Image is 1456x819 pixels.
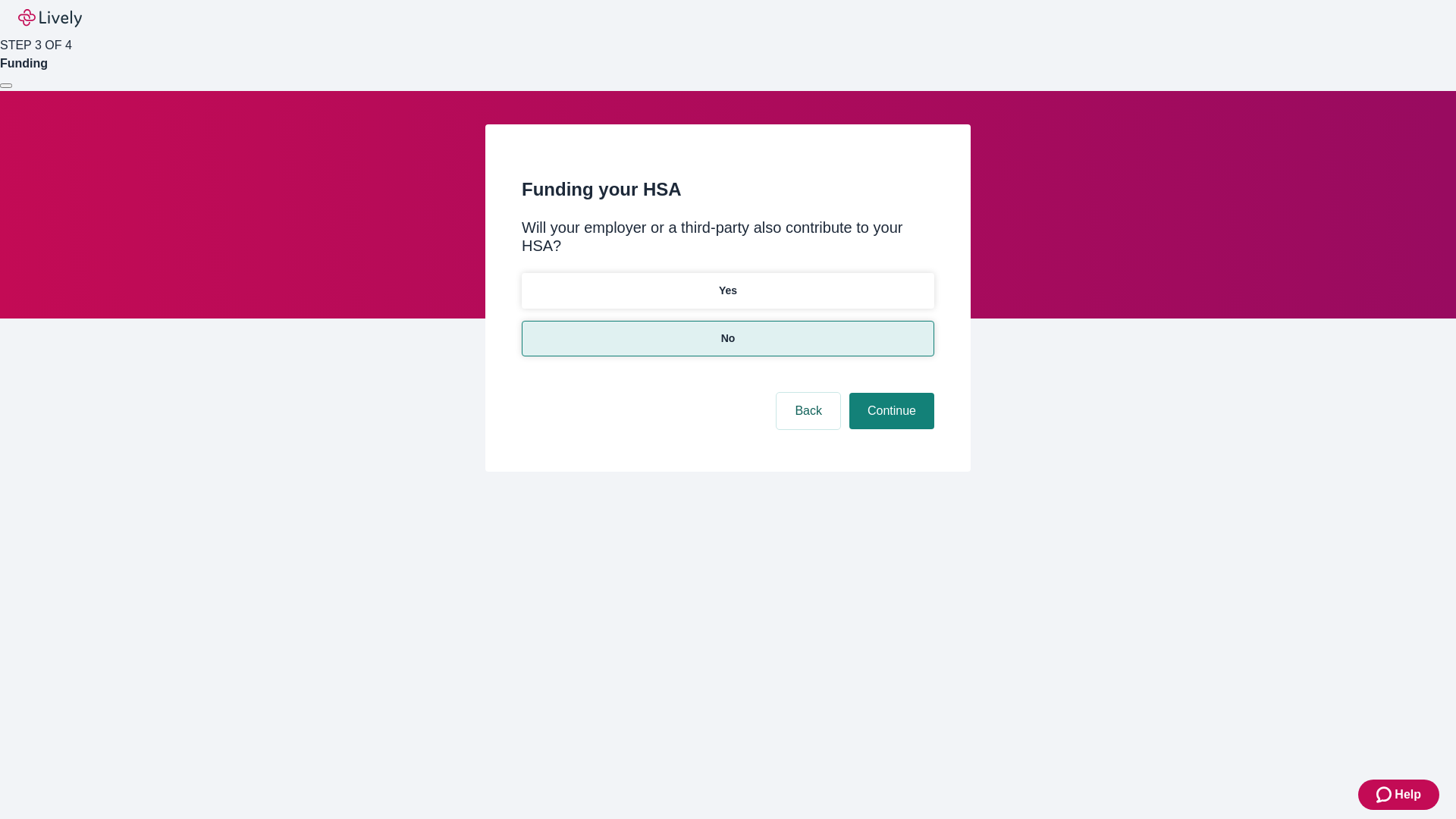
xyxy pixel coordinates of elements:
[849,393,934,429] button: Continue
[18,9,82,27] img: Lively
[1395,786,1421,804] span: Help
[721,331,736,347] p: No
[522,218,934,255] div: Will your employer or a third-party also contribute to your HSA?
[522,273,934,309] button: Yes
[777,393,840,429] button: Back
[522,321,934,356] button: No
[1358,780,1439,810] button: Zendesk support iconHelp
[522,176,934,203] h2: Funding your HSA
[719,283,737,299] p: Yes
[1376,786,1395,804] svg: Zendesk support icon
